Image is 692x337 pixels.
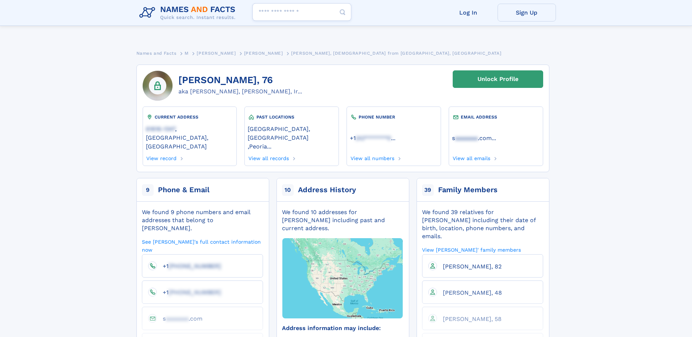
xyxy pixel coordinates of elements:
a: See [PERSON_NAME]'s full contact information now [142,238,263,253]
input: search input [252,3,351,21]
a: Peoria... [249,142,271,150]
a: [PERSON_NAME] [197,49,236,58]
span: [PERSON_NAME] [197,51,236,56]
span: 9 [142,184,154,196]
span: [PHONE_NUMBER] [169,289,221,296]
a: Sign Up [498,4,556,22]
div: , [248,121,335,153]
a: [PERSON_NAME] [244,49,283,58]
div: Phone & Email [158,185,209,195]
span: [PERSON_NAME], [DEMOGRAPHIC_DATA] from [GEOGRAPHIC_DATA], [GEOGRAPHIC_DATA] [291,51,501,56]
span: aaaaaaa [166,315,189,322]
h1: [PERSON_NAME], 76 [178,75,302,86]
div: We found 9 phone numbers and email addresses that belong to [PERSON_NAME]. [142,208,263,232]
div: EMAIL ADDRESS [452,113,540,121]
a: View all emails [452,153,490,161]
span: 61616-1347 [146,125,175,132]
a: [PERSON_NAME], 58 [437,315,502,322]
a: saaaaaaa.com [452,134,492,142]
a: View record [146,153,177,161]
a: +1[PHONE_NUMBER] [157,262,221,269]
a: [PERSON_NAME], 82 [437,263,502,270]
a: ... [350,135,437,142]
span: 39 [422,184,434,196]
a: View [PERSON_NAME]' family members [422,246,521,253]
a: [PERSON_NAME], 48 [437,289,502,296]
a: saaaaaaa.com [157,315,202,322]
span: [PERSON_NAME], 48 [443,289,502,296]
a: 61616-1347, [GEOGRAPHIC_DATA], [GEOGRAPHIC_DATA] [146,125,233,150]
span: [PERSON_NAME], 82 [443,263,502,270]
a: +1[PHONE_NUMBER] [157,288,221,295]
img: Logo Names and Facts [136,3,241,23]
a: Unlock Profile [453,70,543,88]
div: We found 10 addresses for [PERSON_NAME] including past and current address. [282,208,403,232]
div: We found 39 relatives for [PERSON_NAME] including their date of birth, location, phone numbers, a... [422,208,543,240]
div: aka [PERSON_NAME], [PERSON_NAME], Ir... [178,87,302,96]
span: [PERSON_NAME], 58 [443,315,502,322]
div: Unlock Profile [478,71,518,88]
div: Address History [298,185,356,195]
span: [PERSON_NAME] [244,51,283,56]
div: Family Members [438,185,498,195]
div: PHONE NUMBER [350,113,437,121]
button: Search Button [334,3,351,21]
span: M [185,51,189,56]
div: Address information may include: [282,324,403,332]
a: [GEOGRAPHIC_DATA], [GEOGRAPHIC_DATA] [248,125,335,141]
a: M [185,49,189,58]
div: PAST LOCATIONS [248,113,335,121]
a: View all records [248,153,289,161]
a: Log In [439,4,498,22]
div: CURRENT ADDRESS [146,113,233,121]
a: Names and Facts [136,49,177,58]
span: 10 [282,184,294,196]
a: ... [452,135,540,142]
span: [PHONE_NUMBER] [169,263,221,270]
span: aaaaaaa [455,135,478,142]
a: View all numbers [350,153,394,161]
